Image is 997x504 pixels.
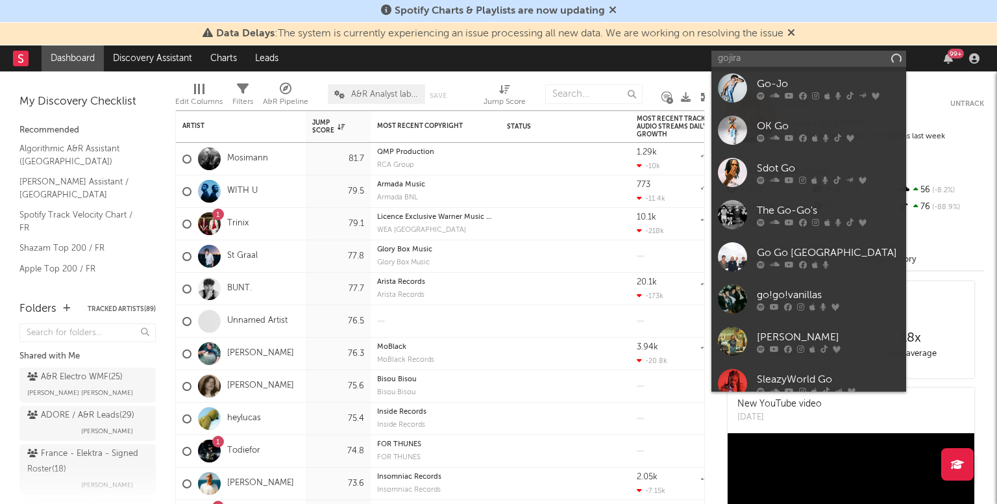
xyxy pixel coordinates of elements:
[377,454,494,461] div: label: FOR THUNES
[227,218,249,229] a: Trinix
[711,109,906,151] a: OK Go
[377,409,494,416] div: copyright: Inside Records
[637,357,667,365] div: -20.8k
[19,323,156,342] input: Search for folders...
[637,213,656,221] div: 10.1k
[637,278,657,286] div: 20.1k
[484,78,526,116] div: Jump Score
[950,97,984,110] button: Untrack
[104,45,201,71] a: Discovery Assistant
[312,151,364,167] div: 81.7
[637,486,665,495] div: -7.15k
[312,281,364,297] div: 77.7
[19,262,143,276] a: Apple Top 200 / FR
[695,273,754,305] svg: Chart title
[377,214,494,221] div: Licence Exclusive Warner Music France
[377,279,494,286] div: copyright: Arista Records
[377,246,494,253] div: Glory Box Music
[930,204,960,211] span: -88.9 %
[377,279,494,286] div: Arista Records
[637,181,650,189] div: 773
[27,408,134,423] div: ADORE / A&R Leads ( 29 )
[182,122,280,130] div: Artist
[201,45,246,71] a: Charts
[19,444,156,495] a: France - Elektra - Signed Roster(18)[PERSON_NAME]
[637,194,665,203] div: -11.4k
[227,413,261,424] a: heylucas
[711,51,906,67] input: Search for artists
[216,29,783,39] span: : The system is currently experiencing an issue processing all new data. We are working on resolv...
[19,175,143,201] a: [PERSON_NAME] Assistant / [GEOGRAPHIC_DATA]
[232,94,253,110] div: Filters
[227,283,252,294] a: BUNT.
[312,444,364,459] div: 74.8
[545,84,643,104] input: Search...
[312,476,364,492] div: 73.6
[484,94,526,110] div: Jump Score
[377,486,494,494] div: Insomniac Records
[377,344,494,351] div: MoBlack
[637,148,657,157] div: 1.29k
[377,422,494,429] div: label: Inside Records
[757,203,900,219] div: The Go-Go's
[227,153,268,164] a: Mosimann
[377,473,494,481] div: copyright: Insomniac Records
[737,397,822,411] div: New YouTube video
[312,379,364,394] div: 75.6
[81,477,133,493] span: [PERSON_NAME]
[377,181,494,188] div: Armada Music
[637,343,658,351] div: 3.94k
[377,194,494,201] div: Armada BNL
[377,473,494,481] div: Insomniac Records
[19,241,143,255] a: Shazam Top 200 / FR
[377,122,474,130] div: Most Recent Copyright
[898,199,984,216] div: 76
[377,376,494,383] div: copyright: Bisou Bisou
[19,349,156,364] div: Shared with Me
[377,214,494,221] div: copyright: Licence Exclusive Warner Music France
[377,292,494,299] div: Arista Records
[377,227,494,234] div: WEA [GEOGRAPHIC_DATA]
[175,94,223,110] div: Edit Columns
[757,372,900,388] div: SleazyWorld Go
[377,422,494,429] div: Inside Records
[88,306,156,312] button: Tracked Artists(89)
[377,357,494,364] div: MoBlack Records
[711,194,906,236] a: The Go-Go's
[377,357,494,364] div: label: MoBlack Records
[227,381,294,392] a: [PERSON_NAME]
[377,441,494,448] div: FOR THUNES
[637,115,734,138] div: Most Recent Track Global Audio Streams Daily Growth
[377,259,494,266] div: label: Glory Box Music
[944,53,953,64] button: 99+
[27,446,145,477] div: France - Elektra - Signed Roster ( 18 )
[227,446,260,457] a: Todiefor
[312,249,364,264] div: 77.8
[757,330,900,346] div: [PERSON_NAME]
[263,94,308,110] div: A&R Pipeline
[19,301,56,317] div: Folders
[27,370,123,385] div: A&R Electro WMF ( 25 )
[377,181,494,188] div: copyright: Armada Music
[312,216,364,232] div: 79.1
[377,376,494,383] div: Bisou Bisou
[851,346,971,362] div: daily average
[711,320,906,362] a: [PERSON_NAME]
[930,187,955,194] span: -8.2 %
[851,331,971,346] div: 18 x
[757,288,900,303] div: go!go!vanillas
[227,348,294,359] a: [PERSON_NAME]
[377,389,494,396] div: Bisou Bisou
[637,473,658,481] div: 2.05k
[787,29,795,39] span: Dismiss
[351,90,419,99] span: A&R Analyst labels
[232,78,253,116] div: Filters
[609,6,617,16] span: Dismiss
[711,236,906,278] a: Go Go [GEOGRAPHIC_DATA]
[377,149,494,156] div: QMP Production
[227,251,258,262] a: St Graal
[757,77,900,92] div: Go-Jo
[377,149,494,156] div: copyright: QMP Production
[377,227,494,234] div: label: WEA France
[377,162,494,169] div: RCA Group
